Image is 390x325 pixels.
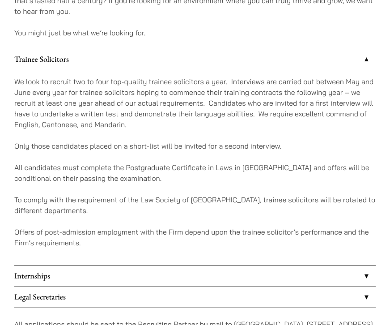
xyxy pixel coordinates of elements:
p: You might just be what we’re looking for. [14,27,376,38]
a: Trainee Solicitors [14,49,376,70]
a: Legal Secretaries [14,287,376,308]
p: Only those candidates placed on a short-list will be invited for a second interview. [14,141,376,151]
p: We look to recruit two to four top-quality trainee solicitors a year. Interviews are carried out ... [14,76,376,130]
p: All candidates must complete the Postgraduate Certificate in Laws in [GEOGRAPHIC_DATA] and offers... [14,162,376,184]
div: Trainee Solicitors [14,70,376,265]
p: Offers of post-admission employment with the Firm depend upon the trainee solicitor’s performance... [14,227,376,248]
a: Internships [14,266,376,287]
p: To comply with the requirement of the Law Society of [GEOGRAPHIC_DATA], trainee solicitors will b... [14,194,376,216]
